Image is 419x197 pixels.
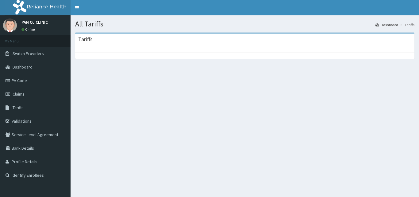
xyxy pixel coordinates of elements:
[75,20,414,28] h1: All Tariffs
[13,105,24,110] span: Tariffs
[13,91,25,97] span: Claims
[13,51,44,56] span: Switch Providers
[78,37,93,42] h3: Tariffs
[21,20,48,24] p: PAN OJ CLINIC
[13,64,33,70] span: Dashboard
[375,22,398,27] a: Dashboard
[21,27,36,32] a: Online
[399,22,414,27] li: Tariffs
[3,18,17,32] img: User Image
